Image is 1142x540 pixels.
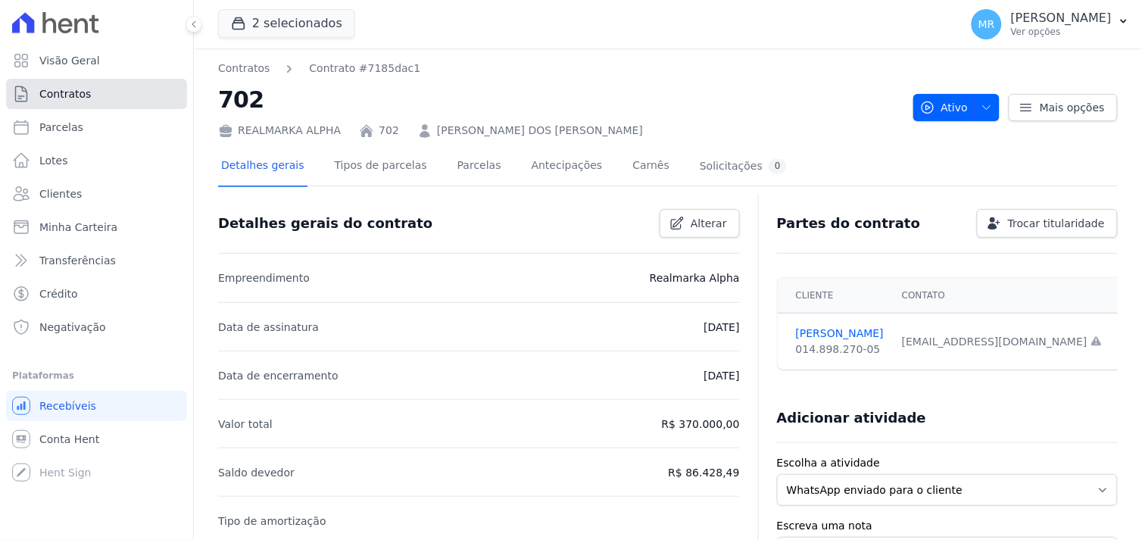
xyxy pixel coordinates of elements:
a: Detalhes gerais [218,147,307,187]
p: R$ 86.428,49 [668,464,739,482]
span: Alterar [691,216,727,231]
h3: Detalhes gerais do contrato [218,214,432,233]
span: Contratos [39,86,91,101]
nav: Breadcrumb [218,61,420,76]
a: Crédito [6,279,187,309]
span: Trocar titularidade [1008,216,1105,231]
div: 0 [769,159,787,173]
a: Alterar [660,209,740,238]
p: Data de encerramento [218,367,339,385]
span: Minha Carteira [39,220,117,235]
a: Lotes [6,145,187,176]
a: [PERSON_NAME] DOS [PERSON_NAME] [437,123,643,139]
a: Negativação [6,312,187,342]
p: [DATE] [704,318,739,336]
span: Clientes [39,186,82,201]
div: 014.898.270-05 [796,342,884,357]
a: Parcelas [454,147,504,187]
a: Contratos [218,61,270,76]
p: Data de assinatura [218,318,319,336]
button: MR [PERSON_NAME] Ver opções [959,3,1142,45]
p: Tipo de amortização [218,512,326,530]
div: REALMARKA ALPHA [218,123,341,139]
th: Cliente [778,278,893,314]
nav: Breadcrumb [218,61,901,76]
span: Visão Geral [39,53,100,68]
p: Ver opções [1011,26,1112,38]
a: Recebíveis [6,391,187,421]
a: Antecipações [529,147,606,187]
a: Tipos de parcelas [332,147,430,187]
label: Escreva uma nota [777,518,1118,534]
th: Contato [893,278,1112,314]
p: Valor total [218,415,273,433]
span: Lotes [39,153,68,168]
span: Ativo [920,94,969,121]
a: Solicitações0 [697,147,790,187]
span: Conta Hent [39,432,99,447]
a: Transferências [6,245,187,276]
span: Crédito [39,286,78,301]
p: R$ 370.000,00 [662,415,740,433]
div: Plataformas [12,367,181,385]
p: Saldo devedor [218,464,295,482]
a: Trocar titularidade [977,209,1118,238]
a: Contrato #7185dac1 [309,61,420,76]
a: Minha Carteira [6,212,187,242]
p: Empreendimento [218,269,310,287]
a: Conta Hent [6,424,187,454]
a: Contratos [6,79,187,109]
span: Negativação [39,320,106,335]
button: Ativo [913,94,1000,121]
p: Realmarka Alpha [650,269,740,287]
span: MR [978,19,995,30]
h3: Adicionar atividade [777,409,926,427]
div: Solicitações [700,159,787,173]
h2: 702 [218,83,901,117]
a: 702 [379,123,399,139]
span: Mais opções [1040,100,1105,115]
p: [PERSON_NAME] [1011,11,1112,26]
label: Escolha a atividade [777,455,1118,471]
button: 2 selecionados [218,9,355,38]
span: Parcelas [39,120,83,135]
a: Mais opções [1009,94,1118,121]
a: Carnês [629,147,672,187]
h3: Partes do contrato [777,214,921,233]
a: [PERSON_NAME] [796,326,884,342]
a: Parcelas [6,112,187,142]
a: Clientes [6,179,187,209]
span: Recebíveis [39,398,96,414]
p: [DATE] [704,367,739,385]
a: Visão Geral [6,45,187,76]
span: Transferências [39,253,116,268]
div: [EMAIL_ADDRESS][DOMAIN_NAME] [902,334,1103,350]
